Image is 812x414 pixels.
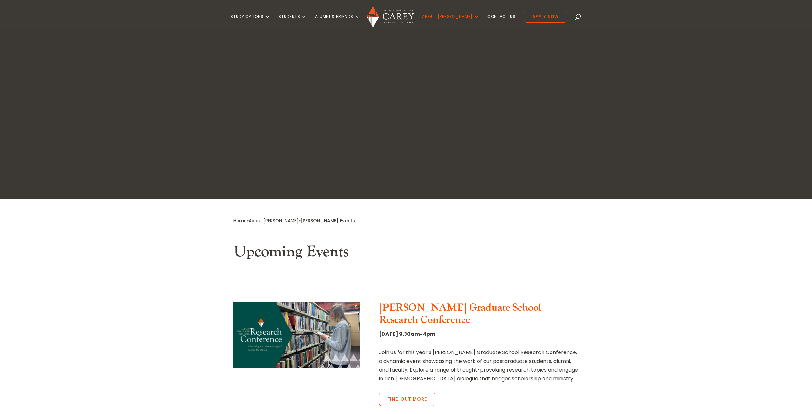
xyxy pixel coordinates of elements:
a: About [PERSON_NAME] [422,14,479,29]
a: About [PERSON_NAME] [249,218,299,224]
h3: [PERSON_NAME] Graduate School Research Conference [379,302,579,330]
img: CGS Research Conference 2025 [233,302,360,368]
p: Join us for this year’s [PERSON_NAME] Graduate School Research Conference, a dynamic event showca... [379,348,579,383]
a: Find out more [379,393,435,406]
a: Study Options [230,14,270,29]
h2: Upcoming Events [233,243,579,264]
strong: [DATE] 9.30am-4pm [379,330,435,338]
a: Apply Now [524,11,567,23]
a: CGS Research Conference 2025 [233,363,360,370]
a: Contact Us [487,14,516,29]
img: Carey Baptist College [367,6,414,28]
a: Students [278,14,307,29]
span: [PERSON_NAME] Events [301,218,355,224]
a: Home [233,218,247,224]
span: » » [233,218,355,224]
a: Alumni & Friends [315,14,360,29]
